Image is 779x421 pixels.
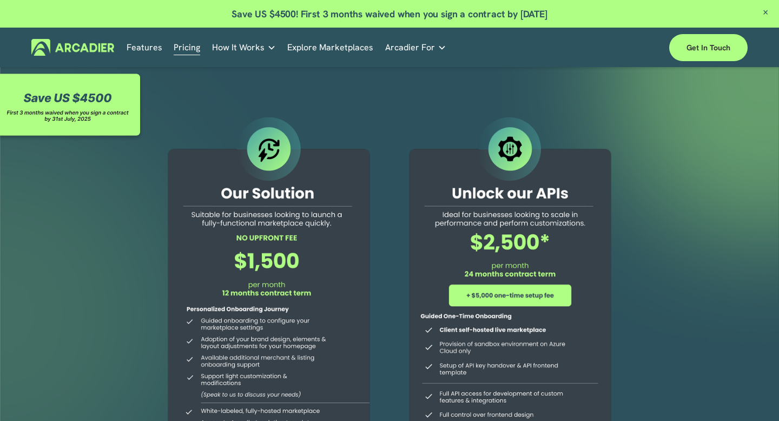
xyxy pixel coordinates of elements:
[212,40,265,55] span: How It Works
[669,34,748,61] a: Get in touch
[287,39,373,56] a: Explore Marketplaces
[212,39,276,56] a: folder dropdown
[127,39,162,56] a: Features
[385,40,435,55] span: Arcadier For
[174,39,200,56] a: Pricing
[31,39,114,56] img: Arcadier
[385,39,446,56] a: folder dropdown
